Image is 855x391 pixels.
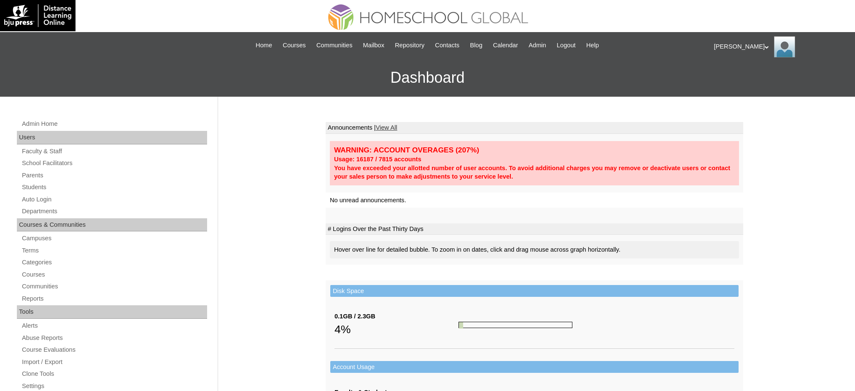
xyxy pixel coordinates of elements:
div: You have exceeded your allotted number of user accounts. To avoid additional charges you may remo... [334,164,735,181]
div: WARNING: ACCOUNT OVERAGES (207%) [334,145,735,155]
a: Logout [553,41,580,50]
span: Logout [557,41,576,50]
a: Course Evaluations [21,345,207,355]
span: Calendar [493,41,518,50]
span: Repository [395,41,424,50]
a: Mailbox [359,41,389,50]
td: Account Usage [330,361,739,373]
td: # Logins Over the Past Thirty Days [326,223,743,235]
div: [PERSON_NAME] [714,36,847,57]
a: Help [582,41,603,50]
span: Admin [529,41,546,50]
div: 4% [334,321,459,338]
a: Calendar [489,41,522,50]
div: Hover over line for detailed bubble. To zoom in on dates, click and drag mouse across graph horiz... [330,241,739,258]
span: Home [256,41,272,50]
h3: Dashboard [4,59,851,97]
span: Communities [316,41,353,50]
div: Courses & Communities [17,218,207,232]
a: Alerts [21,320,207,331]
span: Contacts [435,41,459,50]
a: Courses [21,269,207,280]
a: Communities [312,41,357,50]
td: No unread announcements. [326,193,743,208]
a: Admin [524,41,550,50]
a: Categories [21,257,207,268]
div: 0.1GB / 2.3GB [334,312,459,321]
a: School Facilitators [21,158,207,168]
a: Abuse Reports [21,333,207,343]
div: Users [17,131,207,144]
td: Disk Space [330,285,739,297]
td: Announcements | [326,122,743,134]
a: Departments [21,206,207,217]
a: Contacts [431,41,464,50]
a: Faculty & Staff [21,146,207,157]
a: Terms [21,245,207,256]
a: Admin Home [21,119,207,129]
a: Auto Login [21,194,207,205]
span: Blog [470,41,482,50]
span: Courses [283,41,306,50]
a: Campuses [21,233,207,244]
a: Clone Tools [21,369,207,379]
a: Repository [391,41,429,50]
img: Ariane Ebuen [774,36,795,57]
a: Courses [278,41,310,50]
a: View All [376,124,397,131]
span: Help [586,41,599,50]
img: logo-white.png [4,4,71,27]
a: Blog [466,41,486,50]
span: Mailbox [363,41,385,50]
a: Parents [21,170,207,181]
div: Tools [17,305,207,319]
a: Home [251,41,276,50]
a: Reports [21,293,207,304]
a: Students [21,182,207,193]
a: Communities [21,281,207,292]
a: Import / Export [21,357,207,367]
strong: Usage: 16187 / 7815 accounts [334,156,421,163]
